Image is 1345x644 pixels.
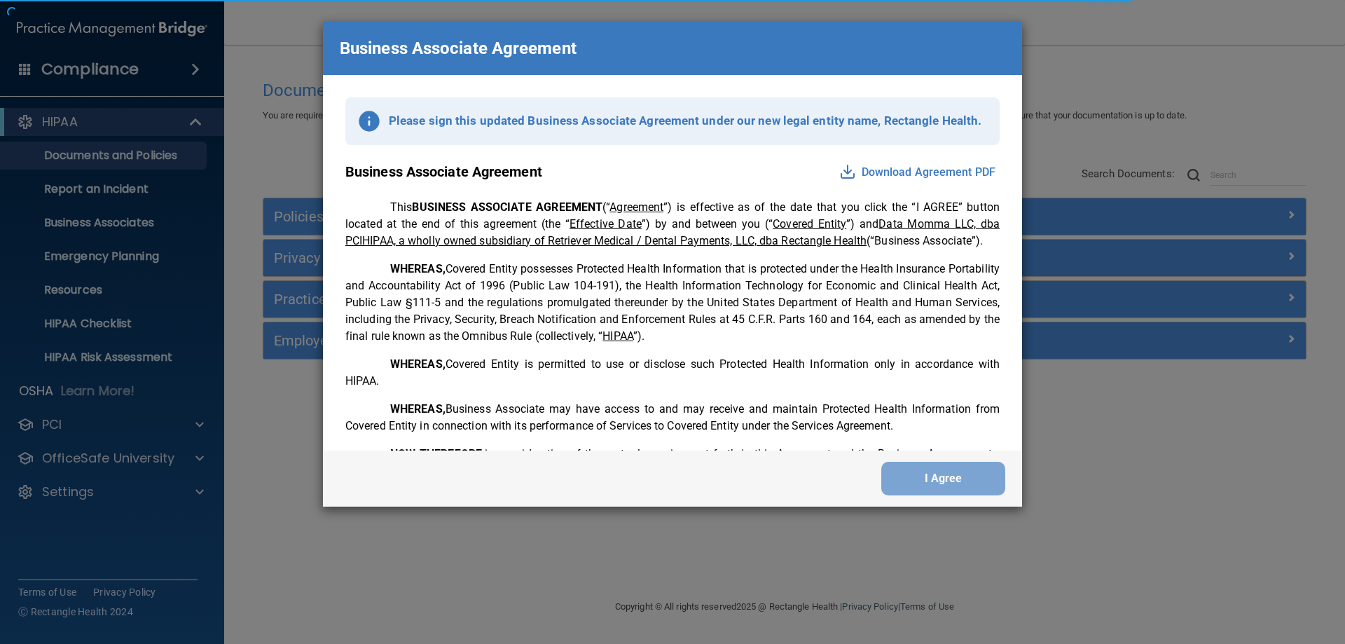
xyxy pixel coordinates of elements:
[345,356,1000,390] p: Covered Entity is permitted to use or disclose such Protected Health Information only in accordan...
[390,402,446,416] span: WHEREAS,
[773,217,846,231] u: Covered Entity
[390,357,446,371] span: WHEREAS,
[345,261,1000,345] p: Covered Entity possesses Protected Health Information that is protected under the Health Insuranc...
[412,200,602,214] span: BUSINESS ASSOCIATE AGREEMENT
[345,199,1000,249] p: This (“ ”) is effective as of the date that you click the “I AGREE” button located at the end of ...
[340,33,577,64] p: Business Associate Agreement
[345,446,1000,496] p: in consideration of the mutual promises set forth in this Agreement and the Business Arrangements...
[345,159,542,185] p: Business Associate Agreement
[602,329,633,343] u: HIPAA
[390,447,485,460] span: NOW THEREFORE,
[881,462,1005,495] button: I Agree
[345,217,1000,247] u: Data Momma LLC, dba PCIHIPAA, a wholly owned subsidiary of Retriever Medical / Dental Payments, L...
[390,262,446,275] span: WHEREAS,
[835,161,1000,184] button: Download Agreement PDF
[609,200,663,214] u: Agreement
[345,401,1000,434] p: Business Associate may have access to and may receive and maintain Protected Health Information f...
[570,217,642,231] u: Effective Date
[389,110,981,132] p: Please sign this updated Business Associate Agreement under our new legal entity name, Rectangle ...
